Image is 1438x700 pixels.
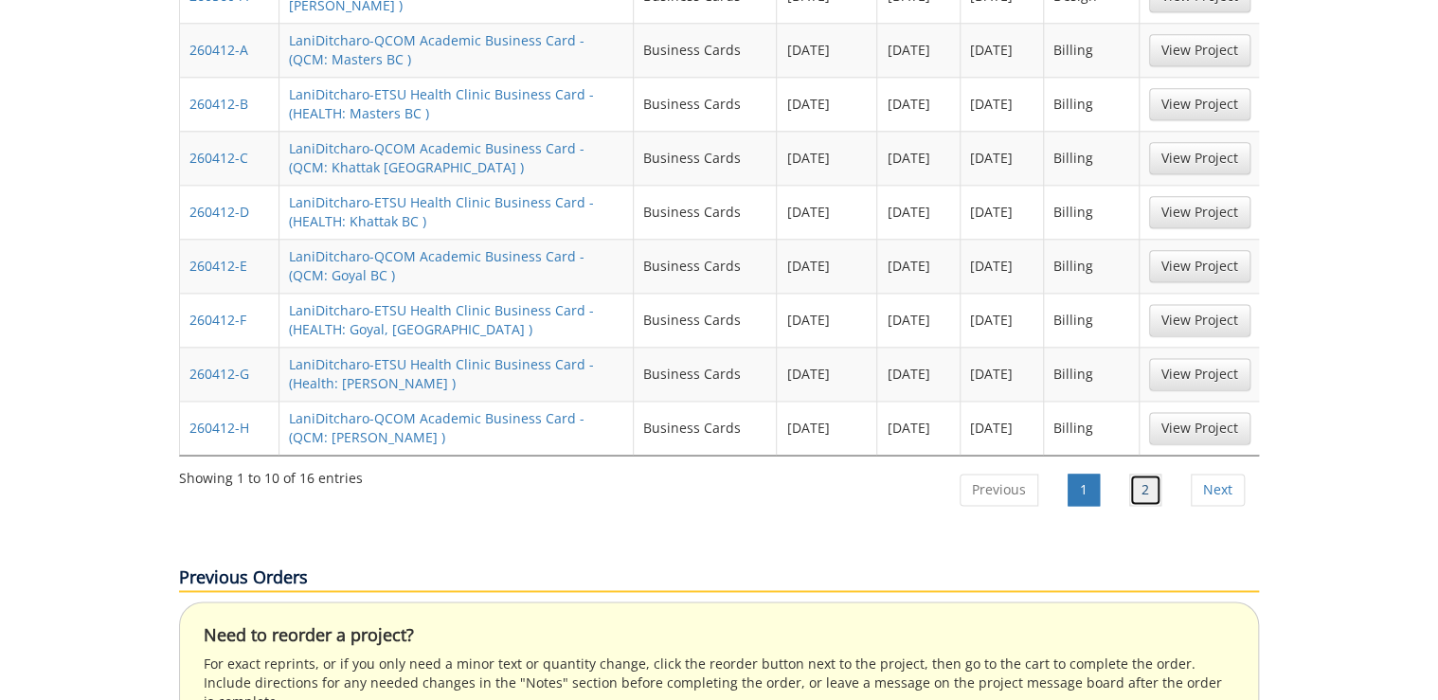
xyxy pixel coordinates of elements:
[877,239,961,293] td: [DATE]
[634,131,778,185] td: Business Cards
[877,293,961,347] td: [DATE]
[204,626,1234,645] h4: Need to reorder a project?
[877,23,961,77] td: [DATE]
[1044,239,1140,293] td: Billing
[179,461,363,488] div: Showing 1 to 10 of 16 entries
[1191,474,1245,506] a: Next
[777,239,877,293] td: [DATE]
[289,247,584,284] a: LaniDitcharo-QCOM Academic Business Card - (QCM: Goyal BC )
[634,293,778,347] td: Business Cards
[777,401,877,455] td: [DATE]
[961,23,1044,77] td: [DATE]
[961,77,1044,131] td: [DATE]
[961,293,1044,347] td: [DATE]
[189,257,247,275] a: 260412-E
[634,401,778,455] td: Business Cards
[1149,142,1250,174] a: View Project
[189,419,249,437] a: 260412-H
[777,77,877,131] td: [DATE]
[634,77,778,131] td: Business Cards
[777,23,877,77] td: [DATE]
[877,77,961,131] td: [DATE]
[1044,293,1140,347] td: Billing
[189,203,249,221] a: 260412-D
[1129,474,1161,506] a: 2
[189,311,246,329] a: 260412-F
[961,185,1044,239] td: [DATE]
[634,23,778,77] td: Business Cards
[1149,88,1250,120] a: View Project
[1044,131,1140,185] td: Billing
[1149,358,1250,390] a: View Project
[289,31,584,68] a: LaniDitcharo-QCOM Academic Business Card - (QCM: Masters BC )
[1149,196,1250,228] a: View Project
[179,565,1259,592] p: Previous Orders
[1068,474,1100,506] a: 1
[1149,304,1250,336] a: View Project
[1149,412,1250,444] a: View Project
[777,131,877,185] td: [DATE]
[777,347,877,401] td: [DATE]
[1044,401,1140,455] td: Billing
[961,401,1044,455] td: [DATE]
[961,131,1044,185] td: [DATE]
[1044,77,1140,131] td: Billing
[634,347,778,401] td: Business Cards
[1149,34,1250,66] a: View Project
[1044,347,1140,401] td: Billing
[961,347,1044,401] td: [DATE]
[877,131,961,185] td: [DATE]
[189,95,248,113] a: 260412-B
[1044,185,1140,239] td: Billing
[289,409,584,446] a: LaniDitcharo-QCOM Academic Business Card - (QCM: [PERSON_NAME] )
[777,293,877,347] td: [DATE]
[189,365,249,383] a: 260412-G
[877,185,961,239] td: [DATE]
[877,347,961,401] td: [DATE]
[189,41,248,59] a: 260412-A
[1044,23,1140,77] td: Billing
[634,239,778,293] td: Business Cards
[289,301,594,338] a: LaniDitcharo-ETSU Health Clinic Business Card - (HEALTH: Goyal, [GEOGRAPHIC_DATA] )
[961,239,1044,293] td: [DATE]
[777,185,877,239] td: [DATE]
[960,474,1038,506] a: Previous
[289,355,594,392] a: LaniDitcharo-ETSU Health Clinic Business Card - (Health: [PERSON_NAME] )
[289,85,594,122] a: LaniDitcharo-ETSU Health Clinic Business Card - (HEALTH: Masters BC )
[289,139,584,176] a: LaniDitcharo-QCOM Academic Business Card - (QCM: Khattak [GEOGRAPHIC_DATA] )
[1149,250,1250,282] a: View Project
[634,185,778,239] td: Business Cards
[289,193,594,230] a: LaniDitcharo-ETSU Health Clinic Business Card - (HEALTH: Khattak BC )
[189,149,248,167] a: 260412-C
[877,401,961,455] td: [DATE]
